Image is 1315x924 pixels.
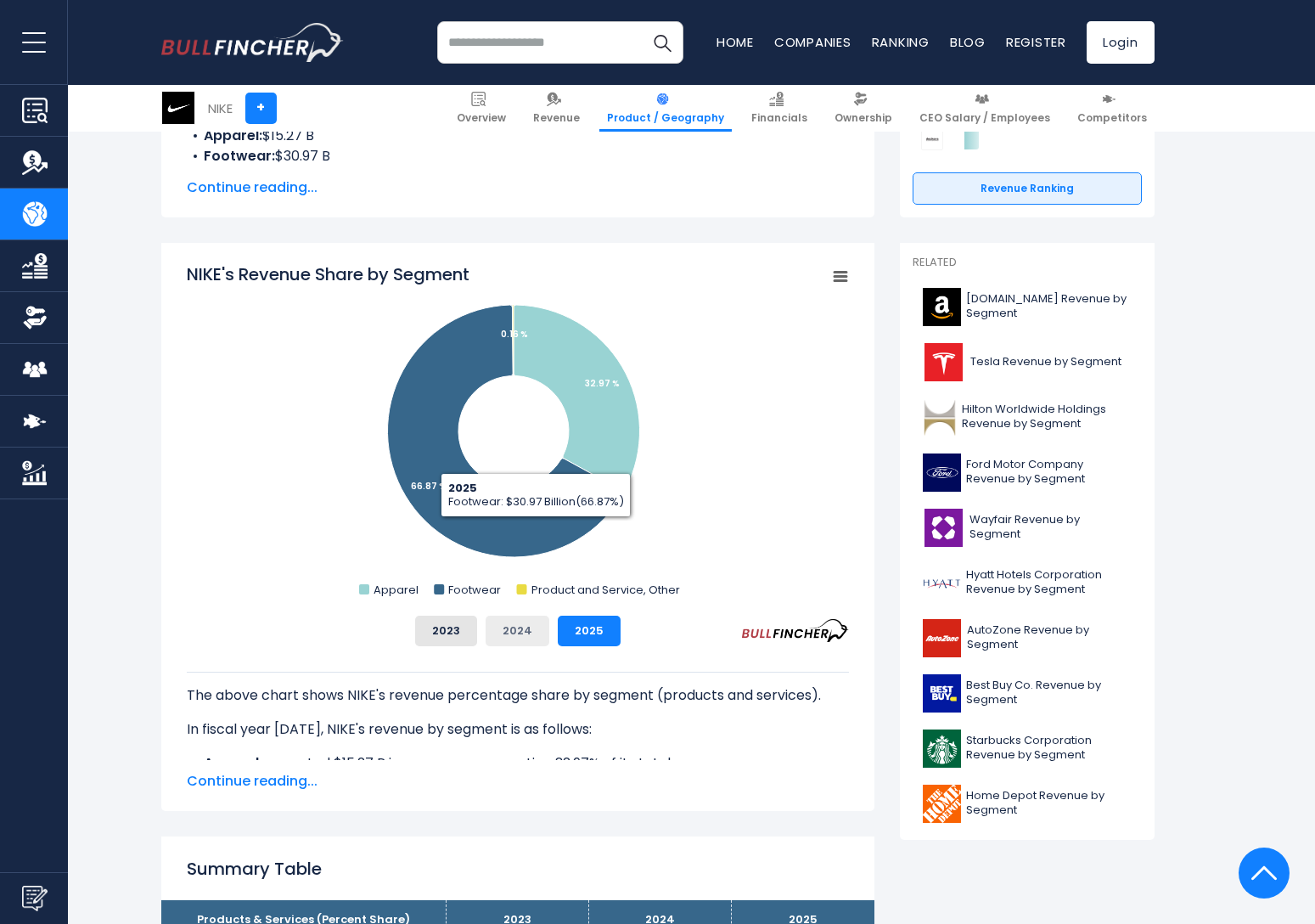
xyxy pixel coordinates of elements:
[245,93,277,124] a: +
[966,789,1132,818] span: Home Depot Revenue by Segment
[913,504,1142,551] a: Wayfair Revenue by Segment
[411,480,447,493] tspan: 66.87 %
[161,23,344,62] img: bullfincher logo
[486,616,549,646] button: 2024
[1070,85,1155,132] a: Competitors
[913,615,1142,662] a: AutoZone Revenue by Segment
[912,85,1058,132] a: CEO Salary / Employees
[525,85,587,132] a: Revenue
[950,33,986,51] a: Blog
[923,564,961,602] img: H logo
[913,670,1142,717] a: Best Buy Co. Revenue by Segment
[966,292,1132,321] span: [DOMAIN_NAME] Revenue by Segment
[923,730,961,768] img: SBUX logo
[448,582,501,598] text: Footwear
[774,33,851,51] a: Companies
[1087,21,1155,64] a: Login
[187,771,849,792] span: Continue reading...
[204,126,262,145] b: Apparel:
[966,458,1132,487] span: Ford Motor Company Revenue by Segment
[751,111,807,125] span: Financials
[967,623,1131,652] span: AutoZone Revenue by Segment
[161,23,344,62] a: Go to homepage
[641,21,683,64] button: Search
[913,449,1142,496] a: Ford Motor Company Revenue by Segment
[204,146,275,166] b: Footwear:
[923,619,963,657] img: AZO logo
[187,146,849,166] li: $30.97 B
[187,719,849,740] p: In fiscal year [DATE], NIKE's revenue by segment is as follows:
[187,262,469,286] tspan: NIKE's Revenue Share by Segment
[187,177,849,198] span: Continue reading...
[923,398,958,437] img: HLT logo
[187,856,849,882] h2: Summary Table
[872,33,930,51] a: Ranking
[717,33,754,51] a: Home
[923,343,965,381] img: TSLA logo
[970,355,1121,369] span: Tesla Revenue by Segment
[208,99,233,118] div: NIKE
[744,85,815,132] a: Financials
[187,262,849,602] svg: NIKE's Revenue Share by Segment
[913,560,1142,606] a: Hyatt Hotels Corporation Revenue by Segment
[374,582,419,598] text: Apparel
[415,616,477,646] button: 2023
[1006,33,1066,51] a: Register
[913,172,1142,205] a: Revenue Ranking
[969,513,1132,542] span: Wayfair Revenue by Segment
[827,85,900,132] a: Ownership
[162,92,194,124] img: NKE logo
[187,753,849,774] li: generated $15.27 B in revenue, representing 32.97% of its total revenue.
[923,509,964,547] img: W logo
[913,394,1142,441] a: Hilton Worldwide Holdings Revenue by Segment
[921,128,943,150] img: Deckers Outdoor Corporation competitors logo
[913,725,1142,772] a: Starbucks Corporation Revenue by Segment
[501,328,528,341] tspan: 0.16 %
[913,256,1142,270] p: Related
[1077,111,1147,125] span: Competitors
[919,111,1050,125] span: CEO Salary / Employees
[835,111,892,125] span: Ownership
[22,305,48,330] img: Ownership
[187,672,849,916] div: The for NIKE is the Footwear, which represents 66.87% of its total revenue. The for NIKE is the P...
[187,126,849,146] li: $15.27 B
[966,734,1132,763] span: Starbucks Corporation Revenue by Segment
[204,753,259,773] b: Apparel
[966,679,1132,707] span: Best Buy Co. Revenue by Segment
[966,568,1132,597] span: Hyatt Hotels Corporation Revenue by Segment
[923,785,961,823] img: HD logo
[913,284,1142,330] a: [DOMAIN_NAME] Revenue by Segment
[531,582,679,598] text: Product and Service, Other
[457,111,506,125] span: Overview
[533,111,580,125] span: Revenue
[187,685,849,706] p: The above chart shows NIKE's revenue percentage share by segment (products and services).
[558,616,621,646] button: 2025
[923,674,961,713] img: BBY logo
[913,780,1142,827] a: Home Depot Revenue by Segment
[913,339,1142,386] a: Tesla Revenue by Segment
[923,454,961,492] img: F logo
[923,288,961,326] img: AMZN logo
[585,377,620,390] tspan: 32.97 %
[962,403,1131,431] span: Hilton Worldwide Holdings Revenue by Segment
[599,85,732,132] a: Product / Geography
[607,111,724,125] span: Product / Geography
[449,85,514,132] a: Overview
